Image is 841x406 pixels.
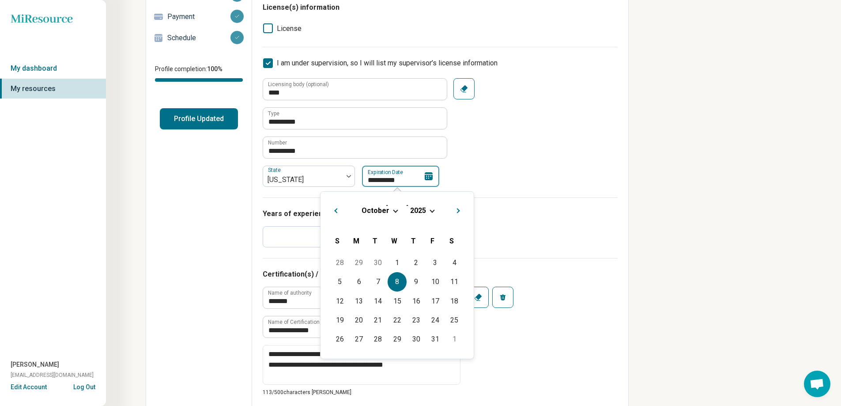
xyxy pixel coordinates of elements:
[155,78,243,82] div: Profile completion
[445,330,464,349] div: Choose Saturday, November 1st, 2025
[350,330,369,349] div: Choose Monday, October 27th, 2025
[407,253,426,272] div: Choose Thursday, October 2nd, 2025
[277,23,302,34] span: License
[11,360,59,369] span: [PERSON_NAME]
[146,6,252,27] a: Payment
[804,371,830,397] div: Open chat
[369,272,388,291] div: Choose Tuesday, October 7th, 2025
[426,272,445,291] div: Choose Friday, October 10th, 2025
[11,371,94,379] span: [EMAIL_ADDRESS][DOMAIN_NAME]
[146,59,252,87] div: Profile completion:
[430,237,434,245] span: F
[330,272,349,291] div: Choose Sunday, October 5th, 2025
[335,237,339,245] span: S
[369,311,388,330] div: Choose Tuesday, October 21st, 2025
[330,311,349,330] div: Choose Sunday, October 19th, 2025
[268,111,279,116] label: Type
[449,237,454,245] span: S
[350,253,369,272] div: Choose Monday, September 29th, 2025
[445,272,464,291] div: Choose Saturday, October 11th, 2025
[167,33,230,43] p: Schedule
[263,2,618,13] h3: License(s) information
[388,272,407,291] div: Choose Wednesday, October 8th, 2025
[277,59,498,67] span: I am under supervision, so I will list my supervisor’s license information
[388,292,407,311] div: Choose Wednesday, October 15th, 2025
[426,330,445,349] div: Choose Friday, October 31st, 2025
[268,319,359,325] label: Name of Certification / Specialization
[167,11,230,22] p: Payment
[407,272,426,291] div: Choose Thursday, October 9th, 2025
[263,388,460,396] p: 113/ 500 characters [PERSON_NAME]
[146,27,252,49] a: Schedule
[407,292,426,311] div: Choose Thursday, October 16th, 2025
[369,330,388,349] div: Choose Tuesday, October 28th, 2025
[11,383,47,392] button: Edit Account
[411,237,416,245] span: T
[330,253,464,349] div: Month October, 2025
[268,167,283,173] label: State
[373,237,377,245] span: T
[453,202,467,216] button: Next Month
[73,383,95,390] button: Log Out
[268,140,287,145] label: Number
[330,292,349,311] div: Choose Sunday, October 12th, 2025
[362,206,389,215] span: October
[330,330,349,349] div: Choose Sunday, October 26th, 2025
[410,206,426,215] span: 2025
[320,191,474,359] div: Choose Date
[328,202,342,216] button: Previous Month
[388,311,407,330] div: Choose Wednesday, October 22nd, 2025
[426,311,445,330] div: Choose Friday, October 24th, 2025
[407,330,426,349] div: Choose Thursday, October 30th, 2025
[445,292,464,311] div: Choose Saturday, October 18th, 2025
[268,290,312,296] label: Name of authority
[160,108,238,129] button: Profile Updated
[445,311,464,330] div: Choose Saturday, October 25th, 2025
[207,65,223,72] span: 100 %
[263,108,447,129] input: credential.supervisorLicense.0.name
[328,202,467,215] h2: [DATE]
[407,311,426,330] div: Choose Thursday, October 23rd, 2025
[263,209,618,219] h3: Years of experience
[388,253,407,272] div: Choose Wednesday, October 1st, 2025
[353,237,359,245] span: M
[445,253,464,272] div: Choose Saturday, October 4th, 2025
[350,292,369,311] div: Choose Monday, October 13th, 2025
[388,330,407,349] div: Choose Wednesday, October 29th, 2025
[410,206,426,215] button: 2025
[369,292,388,311] div: Choose Tuesday, October 14th, 2025
[263,269,618,280] h3: Certification(s) / specialized training
[350,311,369,330] div: Choose Monday, October 20th, 2025
[330,253,349,272] div: Choose Sunday, September 28th, 2025
[361,206,390,215] button: October
[369,253,388,272] div: Choose Tuesday, September 30th, 2025
[350,272,369,291] div: Choose Monday, October 6th, 2025
[426,253,445,272] div: Choose Friday, October 3rd, 2025
[426,292,445,311] div: Choose Friday, October 17th, 2025
[391,237,397,245] span: W
[268,82,329,87] label: Licensing body (optional)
